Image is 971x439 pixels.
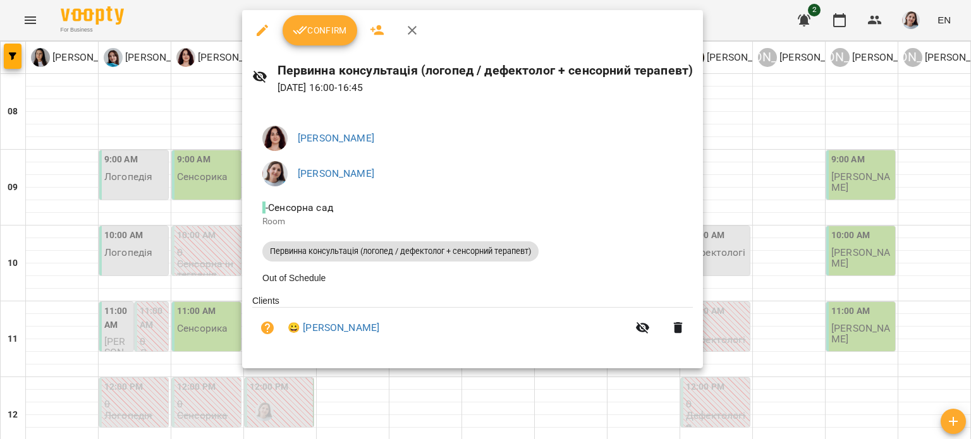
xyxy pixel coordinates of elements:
span: Первинна консультація (логопед / дефектолог + сенсорний терапевт) [262,246,539,257]
a: [PERSON_NAME] [298,132,374,144]
h6: Первинна консультація (логопед / дефектолог + сенсорний терапевт) [278,61,693,80]
a: [PERSON_NAME] [298,167,374,179]
img: 170a41ecacc6101aff12a142c38b6f34.jpeg [262,126,288,151]
ul: Clients [252,294,693,353]
p: [DATE] 16:00 - 16:45 [278,80,693,95]
img: 6242ec16dc90ad4268c72ceab8d6e351.jpeg [262,161,288,186]
p: Room [262,215,683,228]
button: Unpaid. Bill the attendance? [252,313,283,343]
button: Confirm [283,15,357,45]
li: Out of Schedule [252,267,693,289]
a: 😀 [PERSON_NAME] [288,320,379,335]
span: - Сенсорна сад [262,201,336,213]
span: Confirm [293,23,347,38]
